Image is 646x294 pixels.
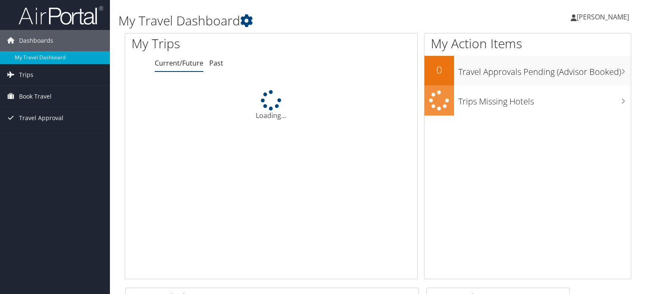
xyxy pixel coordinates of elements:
[424,85,631,115] a: Trips Missing Hotels
[209,58,223,68] a: Past
[118,12,465,30] h1: My Travel Dashboard
[155,58,203,68] a: Current/Future
[458,91,631,107] h3: Trips Missing Hotels
[19,107,63,129] span: Travel Approval
[19,30,53,51] span: Dashboards
[125,90,417,121] div: Loading...
[424,56,631,85] a: 0Travel Approvals Pending (Advisor Booked)
[458,62,631,78] h3: Travel Approvals Pending (Advisor Booked)
[577,12,629,22] span: [PERSON_NAME]
[131,35,289,52] h1: My Trips
[424,63,454,77] h2: 0
[571,4,638,30] a: [PERSON_NAME]
[19,64,33,85] span: Trips
[19,86,52,107] span: Book Travel
[19,5,103,25] img: airportal-logo.png
[424,35,631,52] h1: My Action Items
